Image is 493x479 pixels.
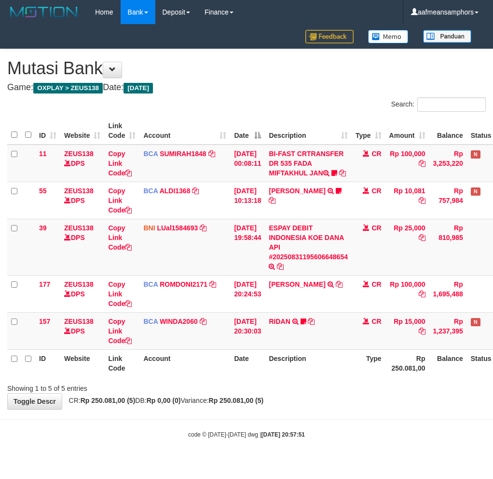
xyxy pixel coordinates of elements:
td: Rp 100,000 [385,275,429,312]
span: Has Note [471,150,480,159]
td: DPS [60,182,104,219]
a: Copy Rp 100,000 to clipboard [419,290,425,298]
td: Rp 3,253,220 [429,145,467,182]
td: DPS [60,312,104,349]
td: [DATE] 20:24:53 [230,275,265,312]
td: DPS [60,275,104,312]
a: WINDA2060 [160,318,198,325]
th: ID: activate to sort column ascending [35,117,60,145]
label: Search: [391,97,486,112]
strong: Rp 250.081,00 (5) [209,397,264,404]
th: Website [60,349,104,377]
td: Rp 757,984 [429,182,467,219]
a: ZEUS138 [64,318,94,325]
span: CR [371,187,381,195]
a: Copy ROMDONI2171 to clipboard [209,280,216,288]
th: Website: activate to sort column ascending [60,117,104,145]
span: 177 [39,280,50,288]
a: Copy WINDA2060 to clipboard [200,318,206,325]
td: [DATE] 19:58:44 [230,219,265,275]
span: BNI [143,224,155,232]
span: BCA [143,280,158,288]
a: Copy Link Code [108,280,132,307]
h4: Game: Date: [7,83,486,93]
a: SUMIRAH1848 [160,150,206,158]
td: Rp 1,695,488 [429,275,467,312]
span: Has Note [471,187,480,196]
h1: Mutasi Bank [7,59,486,78]
th: Amount: activate to sort column ascending [385,117,429,145]
img: Feedback.jpg [305,30,354,43]
a: ZEUS138 [64,150,94,158]
td: [DATE] 20:30:03 [230,312,265,349]
a: Copy ABDUL GAFUR to clipboard [336,280,342,288]
a: Copy Rp 25,000 to clipboard [419,234,425,241]
td: Rp 15,000 [385,312,429,349]
a: Copy Rp 10,081 to clipboard [419,197,425,204]
th: Date: activate to sort column descending [230,117,265,145]
td: Rp 810,985 [429,219,467,275]
a: Copy Link Code [108,318,132,345]
a: RIDAN [269,318,290,325]
th: ID [35,349,60,377]
td: BI-FAST CRTRANSFER DR 535 FADA MIFTAKHUL JAN [265,145,352,182]
td: DPS [60,145,104,182]
span: CR [371,150,381,158]
span: CR [371,280,381,288]
span: CR [371,224,381,232]
th: Type: activate to sort column ascending [352,117,385,145]
a: Copy Rp 15,000 to clipboard [419,327,425,335]
img: MOTION_logo.png [7,5,81,19]
a: Copy Rp 100,000 to clipboard [419,160,425,167]
span: CR [371,318,381,325]
a: LUal1584693 [157,224,198,232]
span: 157 [39,318,50,325]
span: 11 [39,150,47,158]
img: Button%20Memo.svg [368,30,409,43]
th: Account: activate to sort column ascending [139,117,230,145]
th: Description [265,349,352,377]
a: ESPAY DEBIT INDONESIA KOE DANA API #20250831195606648654 [269,224,348,261]
a: Copy BI-FAST CRTRANSFER DR 535 FADA MIFTAKHUL JAN to clipboard [339,169,346,177]
th: Balance [429,117,467,145]
th: Date [230,349,265,377]
td: DPS [60,219,104,275]
span: BCA [143,318,158,325]
span: 39 [39,224,47,232]
td: Rp 1,237,395 [429,312,467,349]
div: Showing 1 to 5 of 5 entries [7,380,198,393]
td: Rp 25,000 [385,219,429,275]
strong: Rp 0,00 (0) [147,397,181,404]
th: Rp 250.081,00 [385,349,429,377]
a: Copy ALDI1368 to clipboard [192,187,199,195]
small: code © [DATE]-[DATE] dwg | [188,431,305,438]
th: Balance [429,349,467,377]
span: CR: DB: Variance: [64,397,264,404]
td: [DATE] 00:08:11 [230,145,265,182]
th: Account [139,349,230,377]
a: Copy SUMIRAH1848 to clipboard [208,150,215,158]
a: ZEUS138 [64,187,94,195]
a: [PERSON_NAME] [269,280,325,288]
th: Description: activate to sort column ascending [265,117,352,145]
a: Copy Link Code [108,224,132,251]
span: [DATE] [123,83,153,93]
a: Copy FERLANDA EFRILIDIT to clipboard [269,197,275,204]
a: ZEUS138 [64,280,94,288]
span: BCA [143,150,158,158]
a: Toggle Descr [7,393,62,410]
td: [DATE] 10:13:18 [230,182,265,219]
th: Type [352,349,385,377]
span: OXPLAY > ZEUS138 [33,83,103,93]
a: [PERSON_NAME] [269,187,325,195]
a: ALDI1368 [160,187,191,195]
span: 55 [39,187,47,195]
td: Rp 100,000 [385,145,429,182]
span: Has Note [471,318,480,326]
span: BCA [143,187,158,195]
a: Copy RIDAN to clipboard [308,318,315,325]
a: Copy LUal1584693 to clipboard [200,224,206,232]
a: Copy ESPAY DEBIT INDONESIA KOE DANA API #20250831195606648654 to clipboard [277,263,284,270]
th: Link Code: activate to sort column ascending [104,117,139,145]
strong: Rp 250.081,00 (5) [81,397,136,404]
